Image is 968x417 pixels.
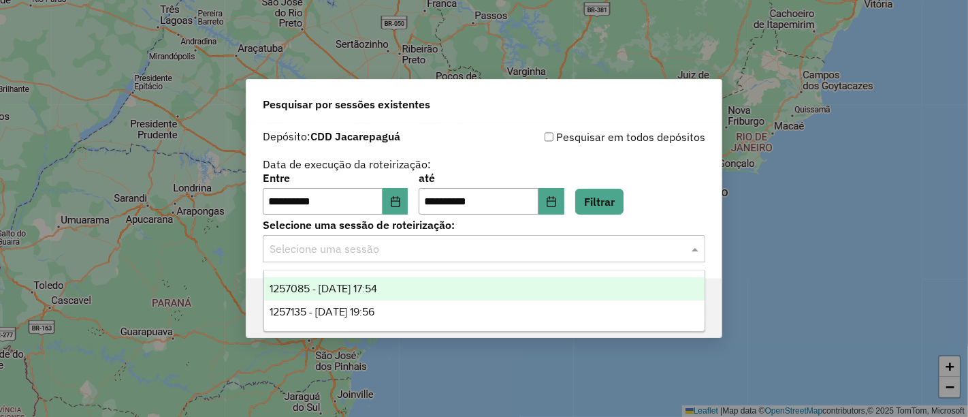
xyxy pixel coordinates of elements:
[310,129,400,143] strong: CDD Jacarepaguá
[263,270,705,332] ng-dropdown-panel: Options list
[263,128,400,144] label: Depósito:
[270,306,375,318] span: 1257135 - [DATE] 19:56
[538,188,564,215] button: Choose Date
[263,96,430,112] span: Pesquisar por sessões existentes
[419,170,564,186] label: até
[575,189,624,215] button: Filtrar
[484,129,705,145] div: Pesquisar em todos depósitos
[383,188,408,215] button: Choose Date
[270,283,378,294] span: 1257085 - [DATE] 17:54
[263,217,705,233] label: Selecione uma sessão de roteirização:
[263,156,431,172] label: Data de execução da roteirização:
[263,170,408,186] label: Entre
